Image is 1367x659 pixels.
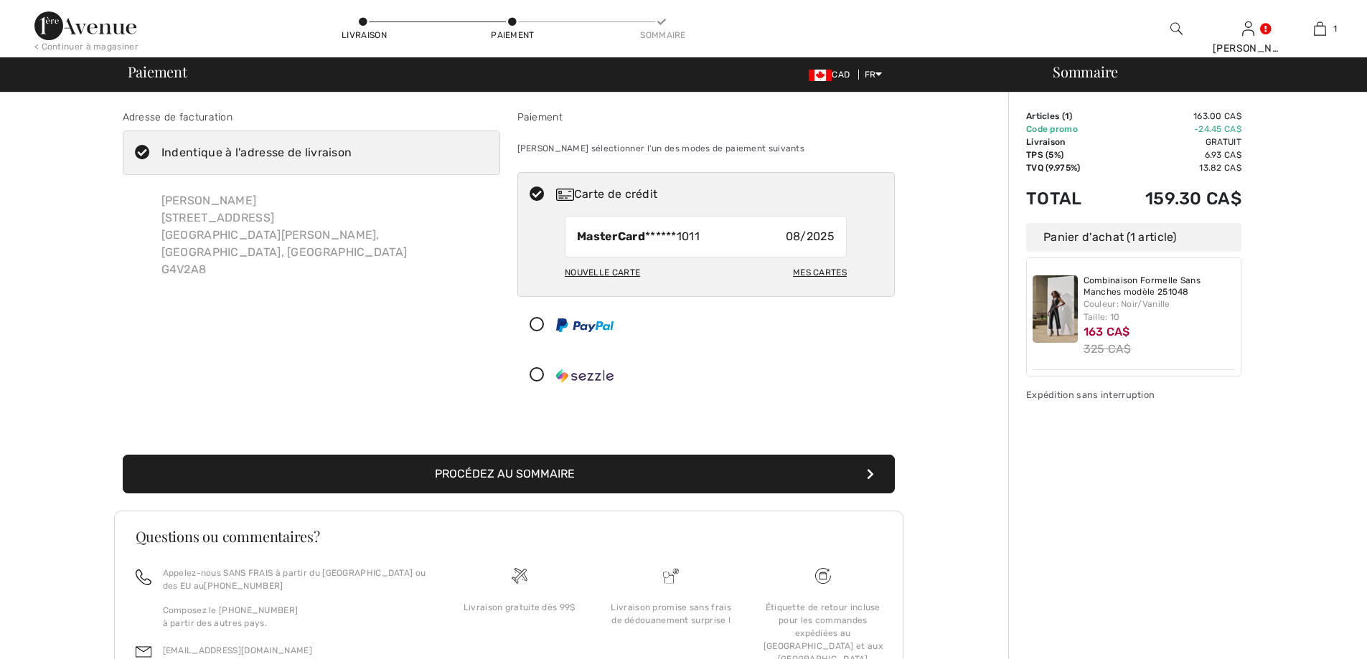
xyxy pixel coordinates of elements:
td: Gratuit [1105,136,1241,148]
div: Panier d'achat (1 article) [1026,223,1241,252]
div: Paiement [517,110,895,125]
td: Articles ( ) [1026,110,1105,123]
span: 08/2025 [786,228,835,245]
span: FR [865,70,883,80]
td: Code promo [1026,123,1105,136]
a: Se connecter [1242,22,1254,35]
div: Livraison promise sans frais de dédouanement surprise ! [606,601,736,627]
td: TVQ (9.975%) [1026,161,1105,174]
img: Mon panier [1314,20,1326,37]
span: 1 [1333,22,1337,35]
div: Livraison [342,29,385,42]
td: TPS (5%) [1026,148,1105,161]
img: call [136,569,151,585]
div: Indentique à l'adresse de livraison [161,144,352,161]
div: Sommaire [1035,65,1358,79]
div: [PERSON_NAME] [1213,41,1283,56]
td: Total [1026,174,1105,223]
img: recherche [1170,20,1183,37]
div: Expédition sans interruption [1026,388,1241,402]
td: Livraison [1026,136,1105,148]
div: Nouvelle carte [565,260,640,285]
div: [PERSON_NAME] [STREET_ADDRESS] [GEOGRAPHIC_DATA][PERSON_NAME], [GEOGRAPHIC_DATA], [GEOGRAPHIC_DAT... [150,181,500,290]
td: 6.93 CA$ [1105,148,1241,161]
div: < Continuer à magasiner [34,40,138,53]
div: Carte de crédit [556,186,885,203]
a: Combinaison Formelle Sans Manches modèle 251048 [1084,275,1236,298]
img: Combinaison Formelle Sans Manches modèle 251048 [1033,275,1078,343]
h3: Questions ou commentaires? [136,529,882,544]
p: Composez le [PHONE_NUMBER] à partir des autres pays. [163,604,426,630]
a: 1 [1284,20,1355,37]
td: 13.82 CA$ [1105,161,1241,174]
span: CAD [809,70,855,80]
img: Sezzle [556,369,614,383]
div: Sommaire [640,29,683,42]
div: Couleur: Noir/Vanille Taille: 10 [1084,298,1236,323]
strong: MasterCard [577,229,645,243]
s: 325 CA$ [1084,342,1132,356]
a: [EMAIL_ADDRESS][DOMAIN_NAME] [163,645,312,655]
img: PayPal [556,318,614,332]
button: Procédez au sommaire [123,455,895,493]
a: [PHONE_NUMBER] [204,581,283,591]
img: Mes infos [1242,20,1254,37]
span: Paiement [128,65,187,79]
td: 159.30 CA$ [1105,174,1241,223]
img: Canadian Dollar [809,70,832,81]
span: 1 [1065,111,1069,121]
img: 1ère Avenue [34,11,136,40]
img: Livraison gratuite dès 99$ [512,568,527,584]
div: Livraison gratuite dès 99$ [455,601,584,614]
td: -24.45 CA$ [1105,123,1241,136]
img: Livraison promise sans frais de dédouanement surprise&nbsp;! [663,568,679,584]
div: [PERSON_NAME] sélectionner l'un des modes de paiement suivants [517,131,895,166]
div: Adresse de facturation [123,110,500,125]
p: Appelez-nous SANS FRAIS à partir du [GEOGRAPHIC_DATA] ou des EU au [163,566,426,592]
div: Mes cartes [793,260,847,285]
td: 163.00 CA$ [1105,110,1241,123]
img: Carte de crédit [556,189,574,201]
div: Paiement [491,29,534,42]
span: 163 CA$ [1084,325,1130,338]
img: Livraison gratuite dès 99$ [815,568,831,584]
